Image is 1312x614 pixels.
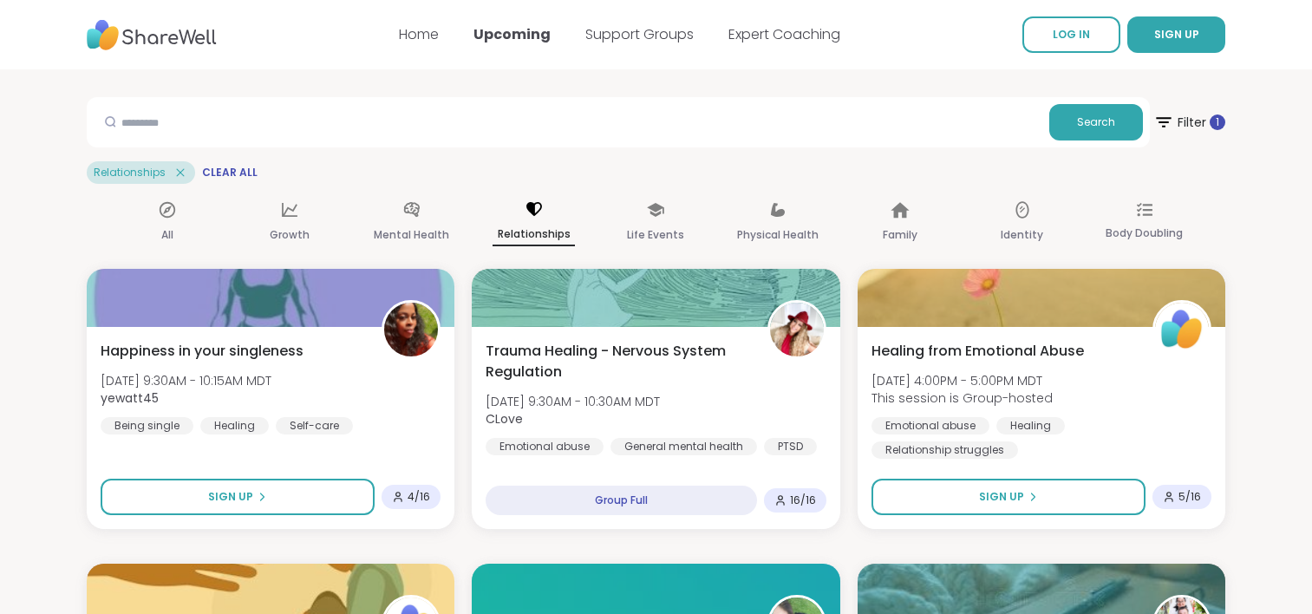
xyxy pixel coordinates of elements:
[871,417,989,434] div: Emotional abuse
[101,479,375,515] button: Sign Up
[208,489,253,505] span: Sign Up
[94,166,166,180] span: Relationships
[1154,27,1199,42] span: SIGN UP
[276,417,353,434] div: Self-care
[384,303,438,356] img: yewatt45
[200,417,269,434] div: Healing
[871,372,1053,389] span: [DATE] 4:00PM - 5:00PM MDT
[1127,16,1225,53] button: SIGN UP
[871,389,1053,407] span: This session is Group-hosted
[1053,27,1090,42] span: LOG IN
[996,417,1065,434] div: Healing
[202,166,258,180] span: Clear All
[737,225,819,245] p: Physical Health
[871,441,1018,459] div: Relationship struggles
[770,303,824,356] img: CLove
[585,24,694,44] a: Support Groups
[493,224,575,246] p: Relationships
[1001,225,1043,245] p: Identity
[1178,490,1201,504] span: 5 / 16
[399,24,439,44] a: Home
[1022,16,1120,53] a: LOG IN
[1155,303,1209,356] img: ShareWell
[1077,114,1115,130] span: Search
[101,389,159,407] b: yewatt45
[486,438,604,455] div: Emotional abuse
[883,225,917,245] p: Family
[764,438,817,455] div: PTSD
[1106,223,1183,244] p: Body Doubling
[473,24,551,44] a: Upcoming
[1049,104,1143,140] button: Search
[486,393,660,410] span: [DATE] 9:30AM - 10:30AM MDT
[101,417,193,434] div: Being single
[486,341,747,382] span: Trauma Healing - Nervous System Regulation
[728,24,840,44] a: Expert Coaching
[1216,115,1219,130] span: 1
[1153,97,1225,147] button: Filter 1
[871,479,1146,515] button: Sign Up
[486,410,523,428] b: CLove
[979,489,1024,505] span: Sign Up
[101,341,304,362] span: Happiness in your singleness
[486,486,756,515] div: Group Full
[161,225,173,245] p: All
[627,225,684,245] p: Life Events
[408,490,430,504] span: 4 / 16
[610,438,757,455] div: General mental health
[101,372,271,389] span: [DATE] 9:30AM - 10:15AM MDT
[871,341,1084,362] span: Healing from Emotional Abuse
[374,225,449,245] p: Mental Health
[87,11,217,59] img: ShareWell Nav Logo
[790,493,816,507] span: 16 / 16
[270,225,310,245] p: Growth
[1153,101,1225,143] span: Filter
